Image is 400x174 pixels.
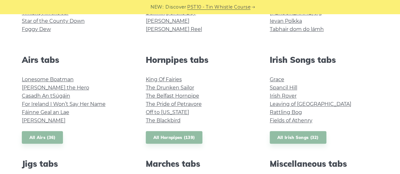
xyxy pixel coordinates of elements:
a: Dawning of the Day [146,10,196,16]
a: [PERSON_NAME] the Hero [22,85,89,91]
a: [PERSON_NAME] Reel [146,26,202,32]
a: The Pride of Petravore [146,101,202,107]
a: Star of the County Down [22,18,85,24]
a: All Airs (36) [22,131,63,144]
span: NEW: [151,3,163,11]
a: Off to [US_STATE] [146,109,189,115]
a: Fields of Athenry [270,117,312,123]
h2: Marches tabs [146,159,255,169]
a: Whiskey in the Jar [22,10,69,16]
a: Lonesome Boatman [22,76,74,82]
a: The Drunken Sailor [146,85,194,91]
a: All Irish Songs (32) [270,131,326,144]
a: [PERSON_NAME] [22,117,65,123]
a: Spancil Hill [270,85,297,91]
a: Tabhair dom do lámh [270,26,324,32]
a: Irish Rover [270,93,297,99]
a: Fáinne Geal an Lae [22,109,69,115]
a: King Of Fairies [146,76,182,82]
h2: Jigs tabs [22,159,131,169]
a: Grace [270,76,284,82]
a: For Ireland I Won’t Say Her Name [22,101,106,107]
a: PST10 - Tin Whistle Course [187,3,250,11]
a: Rattling Bog [270,109,302,115]
a: [PERSON_NAME] Jig [270,10,322,16]
span: Discover [165,3,186,11]
a: Ievan Polkka [270,18,302,24]
a: The Blackbird [146,117,181,123]
a: Foggy Dew [22,26,51,32]
a: All Hornpipes (139) [146,131,203,144]
a: The Belfast Hornpipe [146,93,199,99]
h2: Miscellaneous tabs [270,159,378,169]
a: [PERSON_NAME] [146,18,189,24]
h2: Irish Songs tabs [270,55,378,65]
a: Casadh An tSúgáin [22,93,70,99]
h2: Hornpipes tabs [146,55,255,65]
a: Leaving of [GEOGRAPHIC_DATA] [270,101,351,107]
h2: Airs tabs [22,55,131,65]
